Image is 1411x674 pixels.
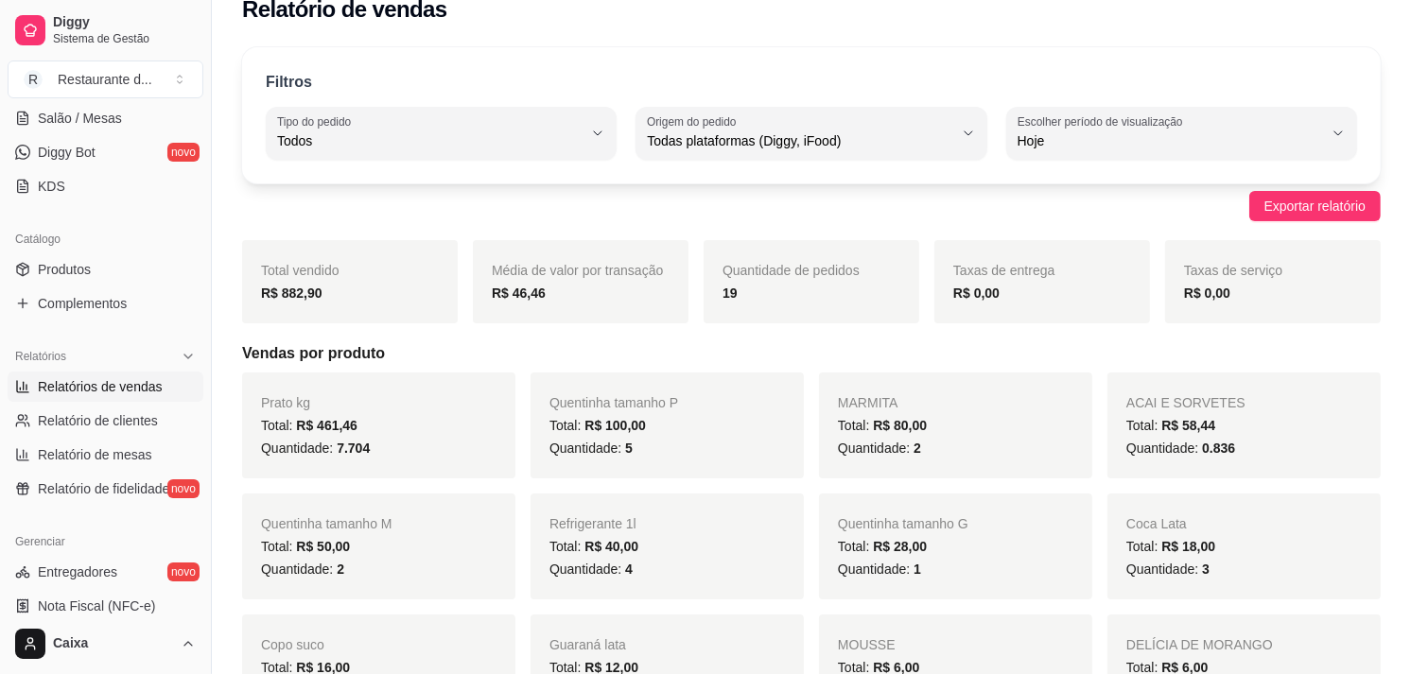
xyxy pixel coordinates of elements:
span: Diggy [53,14,196,31]
span: Média de valor por transação [492,263,663,278]
a: Relatório de mesas [8,440,203,470]
span: R$ 50,00 [296,539,350,554]
span: Todas plataformas (Diggy, iFood) [647,131,952,150]
h5: Vendas por produto [242,342,1381,365]
span: Taxas de entrega [953,263,1054,278]
span: Total: [838,539,927,554]
span: MOUSSE [838,637,896,652]
span: 7.704 [337,441,370,456]
span: Coca Lata [1126,516,1187,531]
span: 5 [625,441,633,456]
span: Quentinha tamanho M [261,516,392,531]
a: Produtos [8,254,203,285]
span: 1 [914,562,921,577]
span: Prato kg [261,395,310,410]
span: DELÍCIA DE MORANGO [1126,637,1273,652]
button: Caixa [8,621,203,666]
span: Relatórios de vendas [38,377,163,396]
a: Relatório de clientes [8,406,203,436]
p: Filtros [266,71,312,94]
a: Entregadoresnovo [8,557,203,587]
span: Diggy Bot [38,143,96,162]
span: 4 [625,562,633,577]
span: Quentinha tamanho G [838,516,968,531]
span: Relatórios [15,349,66,364]
span: R$ 80,00 [873,418,927,433]
span: R [24,70,43,89]
span: Quantidade de pedidos [723,263,860,278]
a: Relatório de fidelidadenovo [8,474,203,504]
button: Exportar relatório [1249,191,1381,221]
span: Total: [549,418,646,433]
strong: R$ 0,00 [1184,285,1230,301]
span: Exportar relatório [1264,196,1366,216]
span: R$ 18,00 [1161,539,1215,554]
span: Total: [1126,418,1215,433]
a: Relatórios de vendas [8,372,203,402]
span: 2 [914,441,921,456]
span: Relatório de clientes [38,411,158,430]
span: R$ 100,00 [584,418,646,433]
strong: R$ 46,46 [492,285,546,301]
span: Copo suco [261,637,324,652]
span: Entregadores [38,562,117,581]
span: 0.836 [1202,441,1235,456]
span: Total: [838,418,927,433]
span: KDS [38,177,65,196]
span: Salão / Mesas [38,109,122,128]
span: Total: [261,539,350,554]
span: Quantidade: [261,562,344,577]
a: Complementos [8,288,203,319]
span: Quantidade: [1126,441,1235,456]
span: R$ 40,00 [584,539,638,554]
div: Restaurante d ... [58,70,152,89]
span: 3 [1202,562,1210,577]
span: Quentinha tamanho P [549,395,678,410]
span: Taxas de serviço [1184,263,1282,278]
div: Catálogo [8,224,203,254]
a: KDS [8,171,203,201]
span: Quantidade: [261,441,370,456]
div: Gerenciar [8,527,203,557]
span: ACAI E SORVETES [1126,395,1246,410]
span: R$ 58,44 [1161,418,1215,433]
span: Total: [261,418,357,433]
label: Origem do pedido [647,113,742,130]
button: Origem do pedidoTodas plataformas (Diggy, iFood) [636,107,986,160]
span: Todos [277,131,583,150]
span: Quantidade: [838,441,921,456]
span: Relatório de mesas [38,445,152,464]
span: Quantidade: [549,562,633,577]
strong: R$ 882,90 [261,285,322,301]
a: Diggy Botnovo [8,137,203,167]
span: Relatório de fidelidade [38,479,169,498]
span: Quantidade: [838,562,921,577]
span: Refrigerante 1l [549,516,636,531]
span: Guaraná lata [549,637,626,652]
span: Complementos [38,294,127,313]
a: Salão / Mesas [8,103,203,133]
label: Tipo do pedido [277,113,357,130]
span: Sistema de Gestão [53,31,196,46]
a: DiggySistema de Gestão [8,8,203,53]
span: Total vendido [261,263,340,278]
label: Escolher período de visualização [1018,113,1189,130]
button: Tipo do pedidoTodos [266,107,617,160]
span: Quantidade: [549,441,633,456]
a: Nota Fiscal (NFC-e) [8,591,203,621]
button: Escolher período de visualizaçãoHoje [1006,107,1357,160]
span: 2 [337,562,344,577]
span: Produtos [38,260,91,279]
span: Nota Fiscal (NFC-e) [38,596,155,615]
strong: R$ 0,00 [953,285,1000,301]
span: Caixa [53,635,173,652]
span: R$ 28,00 [873,539,927,554]
span: Total: [549,539,638,554]
button: Select a team [8,60,203,98]
span: R$ 461,46 [296,418,357,433]
span: Quantidade: [1126,562,1210,577]
span: Total: [1126,539,1215,554]
strong: 19 [723,285,738,301]
span: MARMITA [838,395,898,410]
span: Hoje [1018,131,1323,150]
